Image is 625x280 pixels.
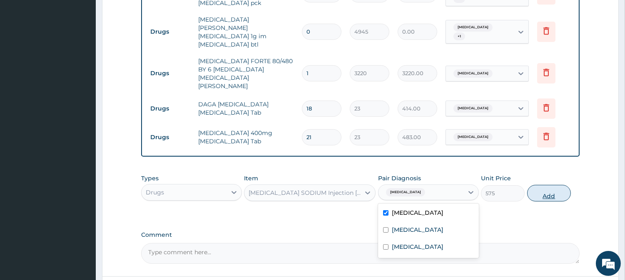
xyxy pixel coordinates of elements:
[194,53,298,94] td: [MEDICAL_DATA] FORTE 80/480 BY 6 [MEDICAL_DATA] [MEDICAL_DATA][PERSON_NAME]
[392,226,443,234] label: [MEDICAL_DATA]
[453,104,493,113] span: [MEDICAL_DATA]
[194,125,298,150] td: [MEDICAL_DATA] 400mg [MEDICAL_DATA] Tab
[137,4,157,24] div: Minimize live chat window
[453,23,493,32] span: [MEDICAL_DATA]
[48,86,115,170] span: We're online!
[527,185,571,201] button: Add
[453,133,493,141] span: [MEDICAL_DATA]
[453,69,493,78] span: [MEDICAL_DATA]
[249,189,361,197] div: [MEDICAL_DATA] SODIUM Injection [MEDICAL_DATA] Amp
[146,130,194,145] td: Drugs
[141,231,580,238] label: Comment
[392,209,443,217] label: [MEDICAL_DATA]
[15,42,34,62] img: d_794563401_company_1708531726252_794563401
[146,188,164,196] div: Drugs
[378,174,421,182] label: Pair Diagnosis
[43,47,140,57] div: Chat with us now
[392,243,443,251] label: [MEDICAL_DATA]
[481,174,511,182] label: Unit Price
[244,174,258,182] label: Item
[194,96,298,121] td: DAGA [MEDICAL_DATA] [MEDICAL_DATA] Tab
[146,24,194,39] td: Drugs
[146,66,194,81] td: Drugs
[194,11,298,53] td: [MEDICAL_DATA][PERSON_NAME][MEDICAL_DATA] 1g im [MEDICAL_DATA] btl
[146,101,194,116] td: Drugs
[141,175,159,182] label: Types
[453,32,465,41] span: + 1
[4,189,159,219] textarea: Type your message and hit 'Enter'
[386,188,425,196] span: [MEDICAL_DATA]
